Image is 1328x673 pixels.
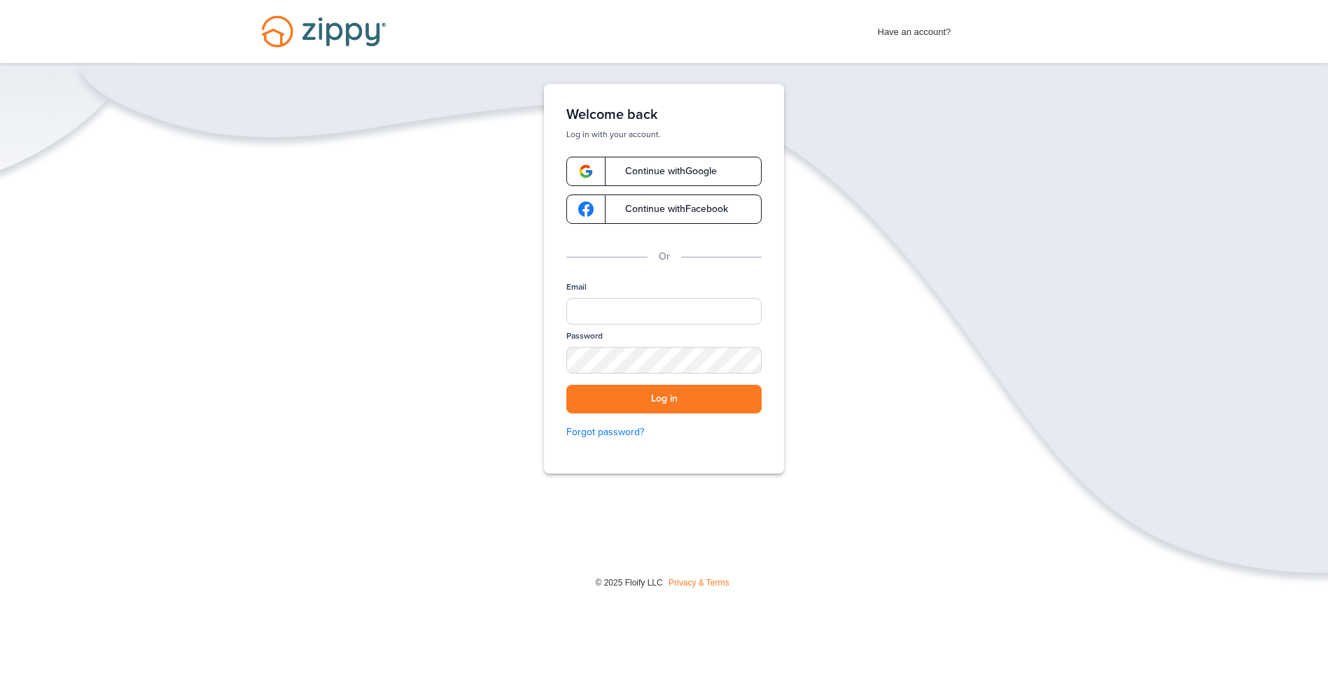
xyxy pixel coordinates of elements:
h1: Welcome back [566,106,762,123]
a: google-logoContinue withGoogle [566,157,762,186]
label: Password [566,330,603,342]
img: google-logo [578,164,594,179]
a: google-logoContinue withFacebook [566,194,762,224]
p: Log in with your account. [566,129,762,140]
img: google-logo [578,201,594,217]
p: Or [659,249,670,264]
a: Privacy & Terms [669,578,729,588]
button: Log in [566,385,762,413]
label: Email [566,281,587,293]
span: Continue with Facebook [611,204,728,214]
input: Email [566,298,762,325]
input: Password [566,347,762,374]
span: Continue with Google [611,167,717,176]
a: Forgot password? [566,425,762,440]
span: Have an account? [878,17,951,40]
span: © 2025 Floify LLC [595,578,662,588]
